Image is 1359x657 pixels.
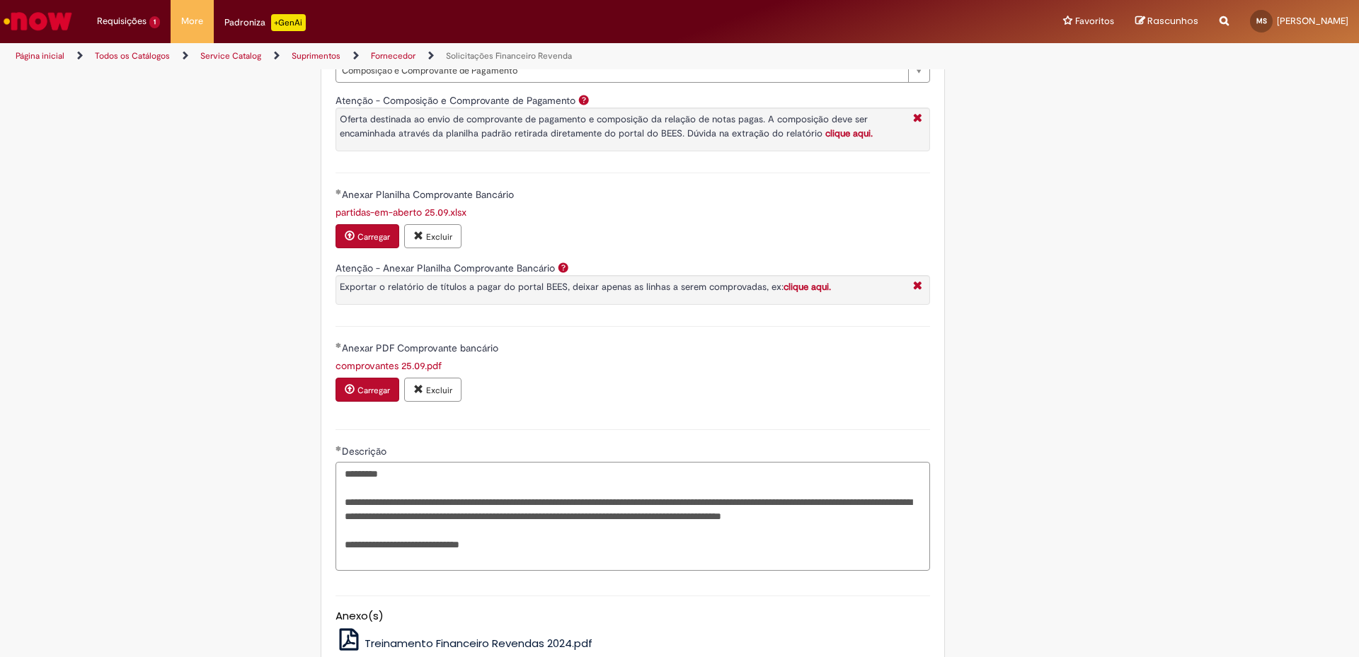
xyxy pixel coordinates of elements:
[336,378,399,402] button: Carregar anexo de Anexar PDF Comprovante bancário Required
[365,636,592,651] span: Treinamento Financeiro Revendas 2024.pdf
[910,112,926,127] i: Fechar More information Por question_atencao
[200,50,261,62] a: Service Catalog
[404,224,461,248] button: Excluir anexo partidas-em-aberto 25.09.xlsx
[16,50,64,62] a: Página inicial
[342,342,501,354] span: Anexar PDF Comprovante bancário
[149,16,160,28] span: 1
[336,446,342,451] span: Obrigatório Preenchido
[784,281,831,293] a: clique aqui.
[1135,15,1198,28] a: Rascunhos
[426,385,452,396] small: Excluir
[342,59,901,82] span: Composição e Comprovante de Pagamento
[910,279,926,294] i: Fechar More information Por question_atencao_comprovante_bancario
[1147,14,1198,28] span: Rascunhos
[292,50,340,62] a: Suprimentos
[224,14,306,31] div: Padroniza
[11,43,895,69] ul: Trilhas de página
[97,14,147,28] span: Requisições
[181,14,203,28] span: More
[336,224,399,248] button: Carregar anexo de Anexar Planilha Comprovante Bancário Required
[342,445,389,458] span: Descrição
[357,385,390,396] small: Carregar
[342,188,517,201] span: Anexar Planilha Comprovante Bancário
[1277,15,1348,27] span: [PERSON_NAME]
[336,462,930,571] textarea: Descrição
[95,50,170,62] a: Todos os Catálogos
[1075,14,1114,28] span: Favoritos
[336,189,342,194] span: Obrigatório Preenchido
[404,378,461,402] button: Excluir anexo comprovantes 25.09.pdf
[1,7,74,35] img: ServiceNow
[446,50,572,62] a: Solicitações Financeiro Revenda
[336,342,342,348] span: Obrigatório Preenchido
[825,127,873,139] a: clique aqui.
[575,94,592,105] span: Ajuda para Atenção - Composição e Comprovante de Pagamento
[336,206,466,219] a: Download de partidas-em-aberto 25.09.xlsx
[336,636,593,651] a: Treinamento Financeiro Revendas 2024.pdf
[271,14,306,31] p: +GenAi
[336,262,555,274] label: Atenção - Anexar Planilha Comprovante Bancário
[555,262,572,273] span: Ajuda para Atenção - Anexar Planilha Comprovante Bancário
[1256,16,1267,25] span: MS
[426,231,452,243] small: Excluir
[357,231,390,243] small: Carregar
[336,359,442,372] a: Download de comprovantes 25.09.pdf
[340,113,873,139] span: Oferta destinada ao envio de comprovante de pagamento e composição da relação de notas pagas. A c...
[336,94,575,107] label: Atenção - Composição e Comprovante de Pagamento
[340,281,831,293] span: Exportar o relatório de títulos a pagar do portal BEES, deixar apenas as linhas a serem comprovad...
[336,610,930,622] h5: Anexo(s)
[371,50,415,62] a: Fornecedor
